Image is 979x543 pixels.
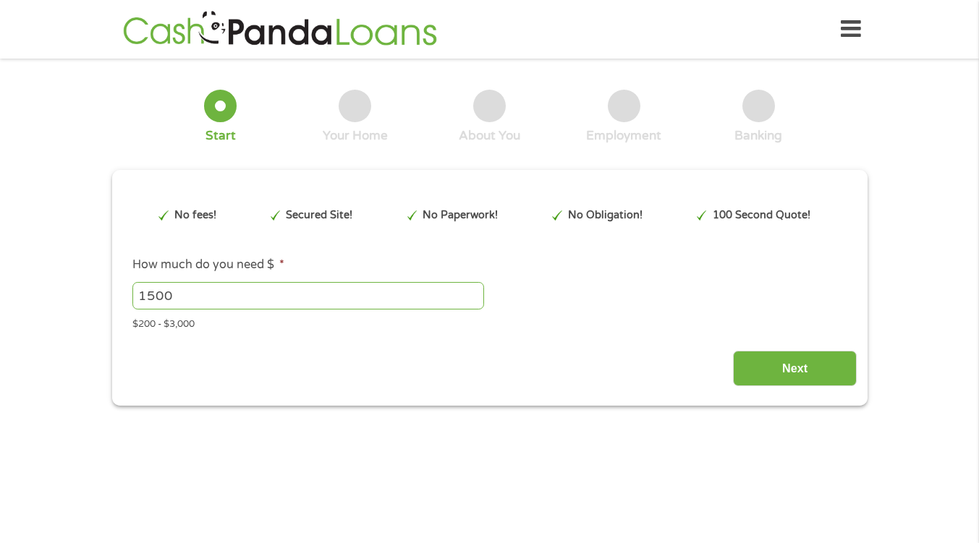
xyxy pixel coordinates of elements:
[132,257,284,273] label: How much do you need $
[713,208,810,223] p: 100 Second Quote!
[459,128,520,144] div: About You
[323,128,388,144] div: Your Home
[286,208,352,223] p: Secured Site!
[423,208,498,223] p: No Paperwork!
[733,351,857,386] input: Next
[734,128,782,144] div: Banking
[586,128,661,144] div: Employment
[568,208,643,223] p: No Obligation!
[174,208,216,223] p: No fees!
[119,9,441,50] img: GetLoanNow Logo
[132,312,846,332] div: $200 - $3,000
[205,128,236,144] div: Start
